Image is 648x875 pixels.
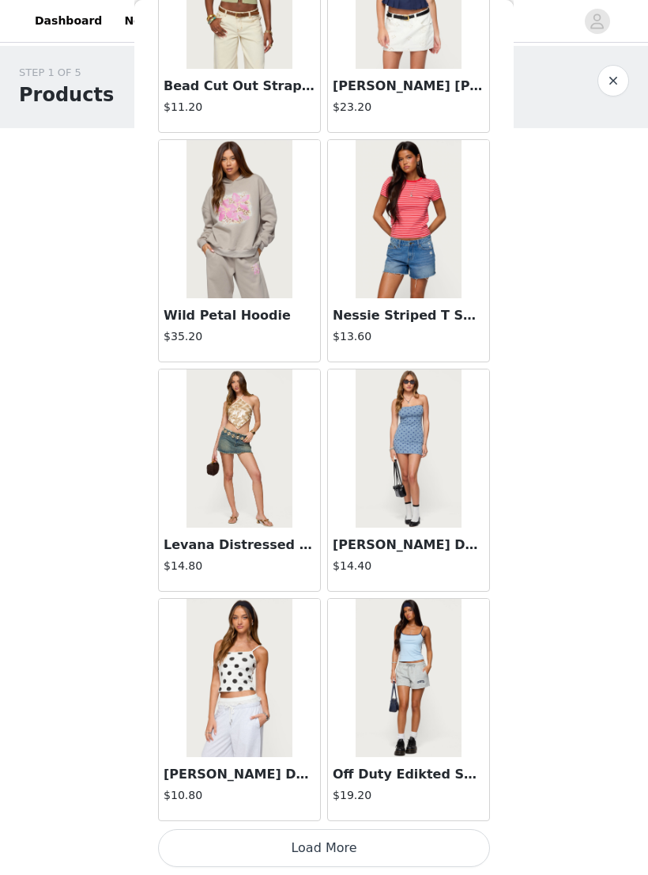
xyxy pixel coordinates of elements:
a: Networks [115,3,193,39]
h4: $23.20 [333,99,484,116]
h4: $10.80 [164,787,315,804]
h4: $13.60 [333,328,484,345]
h3: Off Duty Edikted Sweat Shorts [333,765,484,784]
h4: $35.20 [164,328,315,345]
img: Wild Petal Hoodie [186,140,292,298]
div: STEP 1 OF 5 [19,65,114,81]
div: avatar [590,9,605,34]
h3: Nessie Striped T Shirt [333,306,484,325]
h3: [PERSON_NAME] Dot Tank Top [164,765,315,784]
h3: [PERSON_NAME] Dot Strapless Mini Dress [333,536,484,555]
button: Load More [158,829,490,867]
h3: [PERSON_NAME] [PERSON_NAME] Top [333,77,484,96]
img: Nessie Striped T Shirt [356,140,461,298]
h4: $19.20 [333,787,484,804]
h4: $14.40 [333,558,484,574]
h3: Wild Petal Hoodie [164,306,315,325]
img: Lewis Polka Dot Strapless Mini Dress [356,369,461,528]
h3: Levana Distressed Denim Mini Skirt [164,536,315,555]
h4: $11.20 [164,99,315,116]
img: Off Duty Edikted Sweat Shorts [356,599,461,757]
img: Levana Distressed Denim Mini Skirt [186,369,292,528]
h3: Bead Cut Out Strapless Knit Top [164,77,315,96]
img: Lynne Polka Dot Tank Top [186,599,292,757]
h4: $14.80 [164,558,315,574]
a: Dashboard [25,3,111,39]
h1: Products [19,81,114,109]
